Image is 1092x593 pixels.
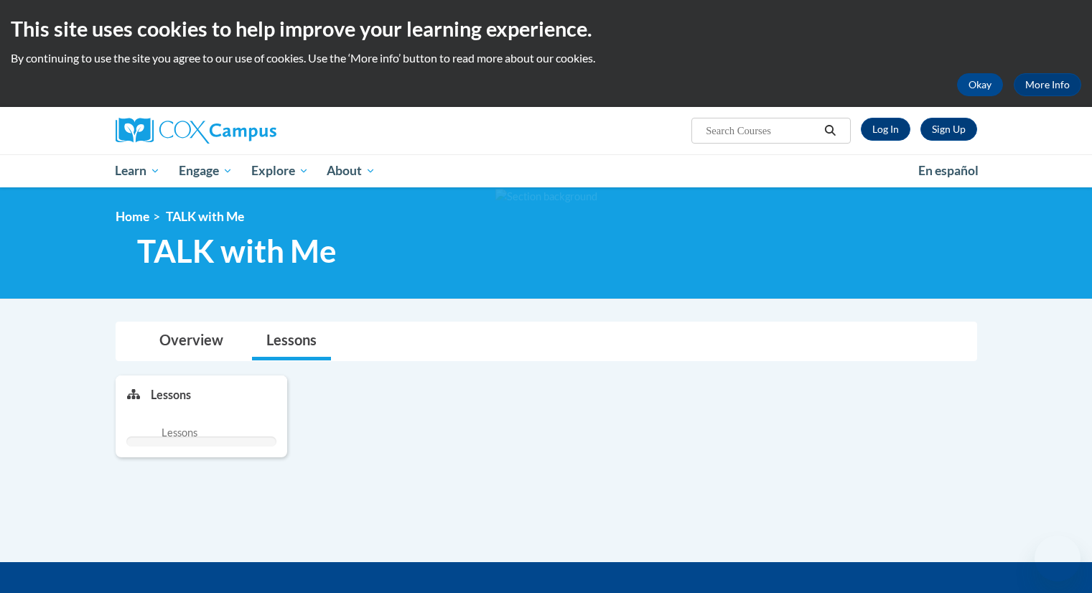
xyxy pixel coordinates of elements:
img: Section background [495,189,597,205]
a: Register [920,118,977,141]
span: Learn [115,162,160,179]
a: Log In [861,118,910,141]
span: About [327,162,375,179]
a: About [317,154,385,187]
span: TALK with Me [137,232,337,270]
span: Engage [179,162,233,179]
span: TALK with Me [166,209,244,224]
a: Learn [106,154,170,187]
input: Search Courses [704,122,819,139]
iframe: Button to launch messaging window [1035,536,1081,582]
a: En español [909,156,988,186]
a: More Info [1014,73,1081,96]
h2: This site uses cookies to help improve your learning experience. [11,14,1081,43]
img: Cox Campus [116,118,276,144]
p: By continuing to use the site you agree to our use of cookies. Use the ‘More info’ button to read... [11,50,1081,66]
a: Overview [145,322,238,360]
a: Lessons [252,322,331,360]
span: Lessons [162,425,197,441]
button: Search [819,122,841,139]
div: Main menu [94,154,999,187]
button: Okay [957,73,1003,96]
p: Lessons [151,387,191,403]
a: Explore [242,154,318,187]
a: Engage [169,154,242,187]
a: Home [116,209,149,224]
span: Explore [251,162,309,179]
span: En español [918,163,979,178]
a: Cox Campus [116,118,388,144]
